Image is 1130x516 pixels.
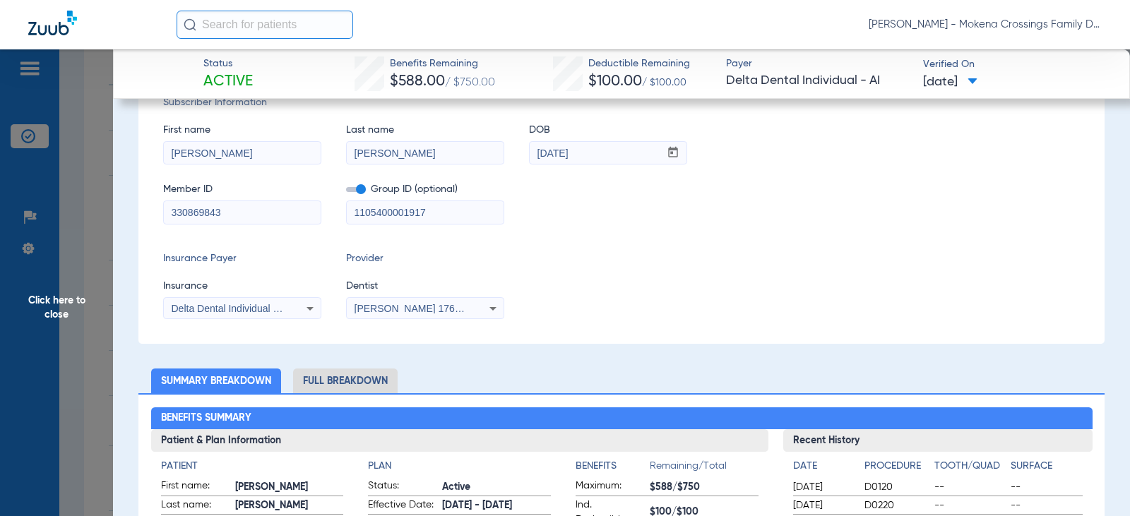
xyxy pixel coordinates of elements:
h3: Patient & Plan Information [151,429,769,452]
h4: Tooth/Quad [934,459,1006,474]
span: [PERSON_NAME] [235,480,344,495]
h4: Patient [161,459,344,474]
app-breakdown-title: Date [793,459,852,479]
span: Insurance Payer [163,251,321,266]
span: Subscriber Information [163,95,1080,110]
span: -- [1011,498,1082,512]
app-breakdown-title: Benefits [576,459,650,479]
span: [PERSON_NAME] 1760059588 [355,303,494,314]
span: Remaining/Total [650,459,759,479]
span: [DATE] [793,480,852,494]
span: Payer [726,56,910,71]
span: [PERSON_NAME] [235,498,344,513]
app-breakdown-title: Surface [1011,459,1082,479]
h4: Date [793,459,852,474]
h4: Procedure [864,459,929,474]
span: Delta Dental Individual - Ai [172,303,287,314]
span: $588/$750 [650,480,759,495]
span: D0220 [864,498,929,512]
span: First name: [161,479,230,496]
span: / $100.00 [642,78,686,88]
span: Deductible Remaining [588,56,690,71]
span: Status [203,56,253,71]
span: Active [203,72,253,92]
span: Active [442,480,551,495]
h4: Plan [368,459,551,474]
span: Last name: [161,498,230,515]
h2: Benefits Summary [151,407,1093,430]
span: Effective Date: [368,498,437,515]
app-breakdown-title: Procedure [864,459,929,479]
span: / $750.00 [445,77,495,88]
span: $588.00 [390,74,445,89]
span: Group ID (optional) [346,182,504,197]
span: Delta Dental Individual - AI [726,72,910,90]
h4: Surface [1011,459,1082,474]
span: -- [934,480,1006,494]
li: Full Breakdown [293,368,398,393]
span: D0120 [864,480,929,494]
span: -- [934,498,1006,512]
h4: Benefits [576,459,650,474]
span: Dentist [346,279,504,294]
span: Maximum: [576,479,645,496]
span: [PERSON_NAME] - Mokena Crossings Family Dental [869,18,1102,32]
span: [DATE] [923,73,977,91]
span: Verified On [923,57,1107,72]
span: Benefits Remaining [390,56,495,71]
img: Search Icon [184,18,196,31]
input: Search for patients [177,11,353,39]
h3: Recent History [783,429,1092,452]
span: Provider [346,251,504,266]
span: Member ID [163,182,321,197]
span: -- [1011,480,1082,494]
span: Status: [368,479,437,496]
span: DOB [529,123,687,138]
app-breakdown-title: Tooth/Quad [934,459,1006,479]
span: First name [163,123,321,138]
button: Open calendar [660,142,687,164]
span: $100.00 [588,74,642,89]
span: [DATE] [793,498,852,512]
img: Zuub Logo [28,11,77,35]
span: [DATE] - [DATE] [442,498,551,513]
li: Summary Breakdown [151,368,281,393]
span: Last name [346,123,504,138]
span: Insurance [163,279,321,294]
